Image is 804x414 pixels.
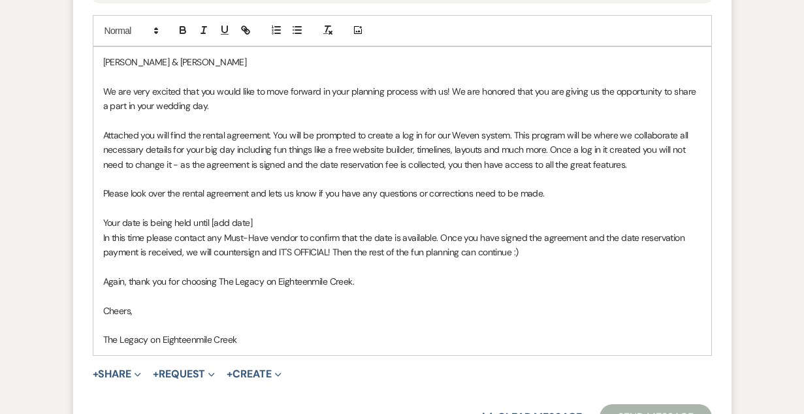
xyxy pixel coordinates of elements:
[103,84,701,114] p: We are very excited that you would like to move forward in your planning process with us! We are ...
[93,369,142,379] button: Share
[103,55,701,69] p: [PERSON_NAME] & [PERSON_NAME]
[103,332,701,347] p: The Legacy on Eighteenmile Creek
[153,369,215,379] button: Request
[103,274,701,289] p: Again, thank you for choosing The Legacy on Eighteenmile Creek.
[103,215,701,230] p: Your date is being held until [add date]
[153,369,159,379] span: +
[103,128,701,172] p: Attached you will find the rental agreement. You will be prompted to create a log in for our Weve...
[227,369,233,379] span: +
[227,369,281,379] button: Create
[103,304,701,318] p: Cheers,
[103,231,701,260] p: In this time please contact any Must-Have vendor to confirm that the date is available. Once you ...
[93,369,99,379] span: +
[103,186,701,200] p: Please look over the rental agreement and lets us know if you have any questions or corrections n...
